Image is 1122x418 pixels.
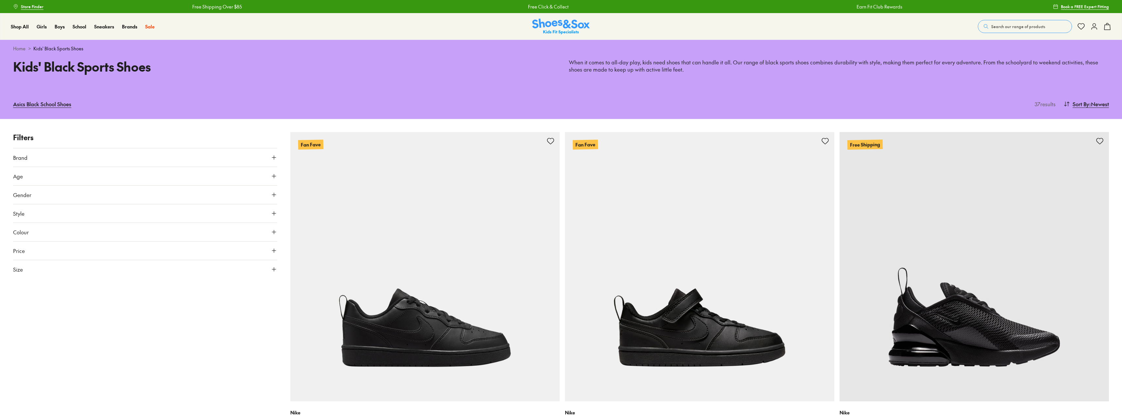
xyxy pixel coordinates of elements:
[37,23,47,30] a: Girls
[569,59,1109,73] p: When it comes to all-day play, kids need shoes that can handle it all. Our range of black sports ...
[1073,100,1089,108] span: Sort By
[13,45,1109,52] div: >
[532,19,590,35] img: SNS_Logo_Responsive.svg
[573,140,598,149] p: Fan Fave
[13,57,553,76] h1: Kids' Black Sports Shoes
[13,228,29,236] span: Colour
[528,3,569,10] a: Free Click & Collect
[13,1,43,12] a: Store Finder
[857,3,902,10] a: Earn Fit Club Rewards
[13,191,31,199] span: Gender
[565,132,834,401] a: Fan Fave
[290,409,560,416] p: Nike
[298,140,323,149] p: Fan Fave
[1063,97,1109,111] button: Sort By:Newest
[13,260,277,278] button: Size
[13,204,277,223] button: Style
[847,140,883,150] p: Free Shipping
[13,223,277,241] button: Colour
[13,265,23,273] span: Size
[290,132,560,401] a: Fan Fave
[11,23,29,30] a: Shop All
[13,172,23,180] span: Age
[532,19,590,35] a: Shoes & Sox
[13,154,27,161] span: Brand
[1089,100,1109,108] span: : Newest
[13,242,277,260] button: Price
[21,4,43,9] span: Store Finder
[145,23,155,30] a: Sale
[13,132,277,143] p: Filters
[1032,100,1056,108] p: 37 results
[13,247,25,255] span: Price
[991,24,1045,29] span: Search our range of products
[840,132,1109,401] a: Free Shipping
[94,23,114,30] a: Sneakers
[55,23,65,30] a: Boys
[122,23,137,30] a: Brands
[840,409,1109,416] p: Nike
[13,148,277,167] button: Brand
[13,209,25,217] span: Style
[13,45,25,52] a: Home
[978,20,1072,33] button: Search our range of products
[565,409,834,416] p: Nike
[1061,4,1109,9] span: Book a FREE Expert Fitting
[13,97,71,111] a: Asics Black School Shoes
[13,186,277,204] button: Gender
[1053,1,1109,12] a: Book a FREE Expert Fitting
[13,167,277,185] button: Age
[33,45,83,52] span: Kids' Black Sports Shoes
[192,3,242,10] a: Free Shipping Over $85
[73,23,86,30] a: School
